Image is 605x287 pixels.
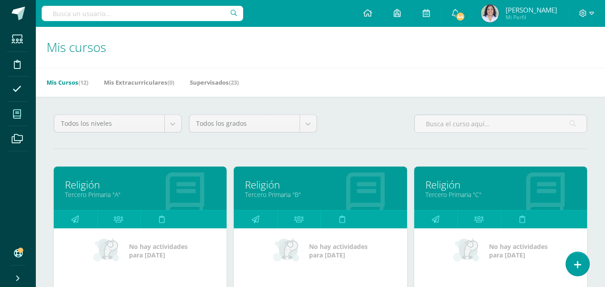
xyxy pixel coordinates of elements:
[453,237,483,264] img: no_activities_small.png
[506,5,557,14] span: [PERSON_NAME]
[455,12,465,21] span: 44
[196,115,293,132] span: Todos los grados
[78,78,88,86] span: (12)
[425,190,576,199] a: Tercero Primaria "C"
[65,190,215,199] a: Tercero Primaria "A"
[129,242,188,259] span: No hay actividades para [DATE]
[93,237,123,264] img: no_activities_small.png
[47,39,106,56] span: Mis cursos
[229,78,239,86] span: (23)
[104,75,174,90] a: Mis Extracurriculares(0)
[506,13,557,21] span: Mi Perfil
[481,4,499,22] img: e0f9ac82222521993205f966279f0d85.png
[42,6,243,21] input: Busca un usuario...
[489,242,548,259] span: No hay actividades para [DATE]
[309,242,368,259] span: No hay actividades para [DATE]
[65,178,215,192] a: Religión
[415,115,587,133] input: Busca el curso aquí...
[54,115,181,132] a: Todos los niveles
[245,190,395,199] a: Tercero Primaria "B"
[167,78,174,86] span: (0)
[47,75,88,90] a: Mis Cursos(12)
[425,178,576,192] a: Religión
[273,237,303,264] img: no_activities_small.png
[190,75,239,90] a: Supervisados(23)
[189,115,317,132] a: Todos los grados
[61,115,158,132] span: Todos los niveles
[245,178,395,192] a: Religión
